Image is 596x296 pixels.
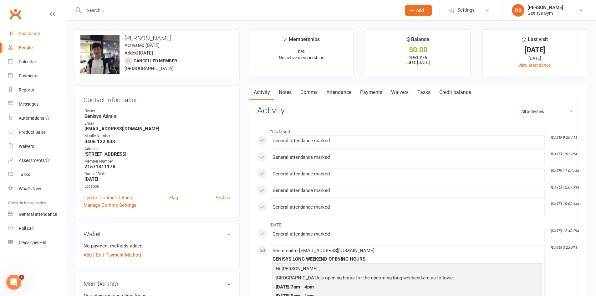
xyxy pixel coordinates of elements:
[216,194,231,201] a: Archive
[19,116,44,121] div: Automations
[274,265,540,274] p: Hi [PERSON_NAME] ,
[457,3,475,17] span: Settings
[283,37,287,43] i: ✓
[84,158,231,164] div: Member Number
[84,280,231,287] h3: Membership
[82,6,397,15] input: Search...
[8,182,66,196] a: What's New
[273,138,542,143] div: General attendance marked
[273,188,542,193] div: General attendance marked
[8,6,23,22] a: Clubworx
[84,146,231,152] div: Address
[19,172,30,177] div: Tasks
[8,83,66,97] a: Reports
[84,231,231,237] h3: Wallet
[273,257,542,262] div: GENISYS LONG WEEKEND OPENING HOURS
[19,101,38,106] div: Messages
[8,153,66,168] a: Assessments
[19,59,36,64] div: Calendar
[8,41,66,55] a: People
[551,245,577,250] i: [DATE] 3:23 PM
[84,113,231,119] strong: Genisys Admin
[356,85,387,100] a: Payments
[8,111,66,125] a: Automations
[8,207,66,221] a: General attendance kiosk mode
[249,85,274,100] a: Activity
[488,55,581,62] div: [DATE]
[298,49,305,54] strong: n/a
[19,87,34,92] div: Reports
[8,69,66,83] a: Payments
[322,85,356,100] a: Attendance
[19,158,50,163] div: Assessments
[19,186,41,191] div: What's New
[273,248,374,253] span: Sent email to [EMAIL_ADDRESS][DOMAIN_NAME]
[405,5,432,16] button: Add
[84,94,231,103] h3: Contact information
[8,139,66,153] a: Waivers
[134,58,177,63] span: Cancelled member
[19,212,57,217] div: General attendance
[84,139,231,144] strong: 0406 122 833
[8,125,66,139] a: Product Sales
[279,55,324,60] span: No active memberships
[19,144,34,149] div: Waivers
[6,275,21,290] iframe: Intercom live chat
[273,231,542,237] div: General attendance marked
[512,4,524,17] div: DS
[125,66,174,71] span: [DEMOGRAPHIC_DATA]
[372,47,465,53] div: $0.00
[551,202,579,206] i: [DATE] 10:03 AM
[84,126,231,132] strong: [EMAIL_ADDRESS][DOMAIN_NAME]
[19,130,46,135] div: Product Sales
[8,55,66,69] a: Calendar
[84,251,141,259] a: Add / Edit Payment Method
[19,226,33,231] div: Roll call
[527,5,563,10] div: [PERSON_NAME]
[551,169,579,173] i: [DATE] 11:02 AM
[416,8,424,13] span: Add
[84,121,231,127] div: Email
[527,10,563,16] div: Genisys Gym
[274,274,540,283] p: [GEOGRAPHIC_DATA]'s opening hours for the upcoming long weekend are as follows:-
[84,171,231,177] div: Date of Birth
[274,85,296,100] a: Notes
[551,135,577,140] i: [DATE] 9:29 AM
[125,50,153,56] time: Added [DATE]
[169,194,178,201] a: Flag
[84,176,231,182] strong: [DATE]
[407,35,429,47] div: $ Balance
[19,73,38,78] div: Payments
[19,240,46,245] div: Class check-in
[8,236,66,250] a: Class kiosk mode
[435,85,475,100] a: Credit balance
[8,97,66,111] a: Messages
[372,55,465,65] p: Next: n/a Last: [DATE]
[84,108,231,114] div: Owner
[84,164,231,169] strong: 21571311178
[80,35,120,74] img: image1728521724.png
[19,45,33,50] div: People
[273,155,542,160] div: General attendance marked
[84,201,136,209] a: Manage Comms Settings
[257,125,579,135] li: This Month
[488,47,581,53] div: [DATE]
[19,31,40,36] div: Dashboard
[8,221,66,236] a: Roll call
[84,194,132,201] a: Update Contact Details
[84,242,231,250] li: No payment methods added
[273,171,542,177] div: General attendance marked
[413,85,435,100] a: Tasks
[125,43,160,48] time: Activated [DATE]
[283,35,320,47] div: Memberships
[84,151,231,157] strong: [STREET_ADDRESS]
[257,106,579,116] h3: Activity
[551,152,577,156] i: [DATE] 1:05 PM
[273,205,542,210] div: General attendance marked
[519,63,551,68] a: view attendance
[8,168,66,182] a: Tasks
[276,284,314,290] span: [DATE] 7am - 4pm
[80,35,234,42] h3: [PERSON_NAME]
[551,185,579,190] i: [DATE] 12:07 PM
[8,27,66,41] a: Dashboard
